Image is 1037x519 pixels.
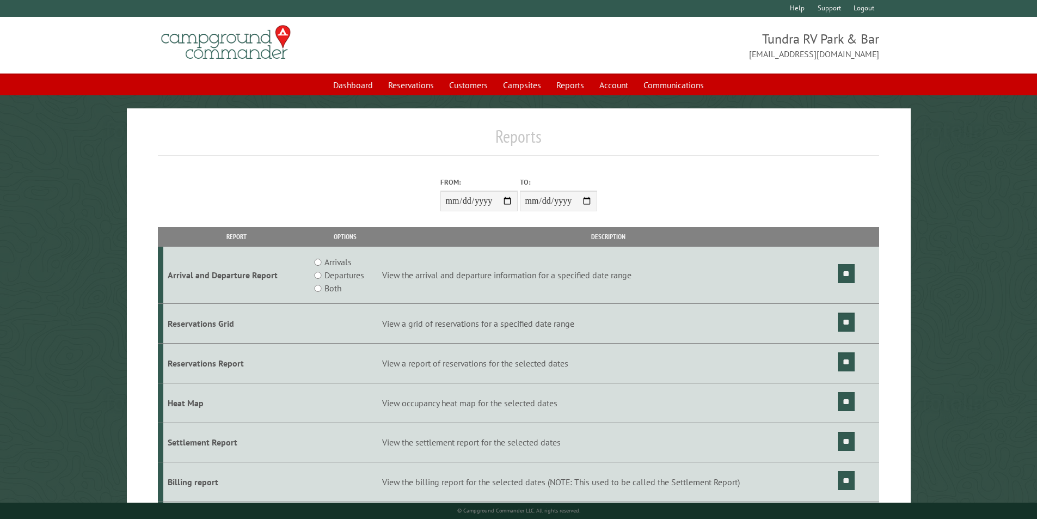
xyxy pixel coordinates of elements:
[327,75,379,95] a: Dashboard
[381,423,836,462] td: View the settlement report for the selected dates
[163,383,310,423] td: Heat Map
[163,462,310,502] td: Billing report
[381,343,836,383] td: View a report of reservations for the selected dates
[593,75,635,95] a: Account
[381,247,836,304] td: View the arrival and departure information for a specified date range
[381,462,836,502] td: View the billing report for the selected dates (NOTE: This used to be called the Settlement Report)
[550,75,591,95] a: Reports
[443,75,494,95] a: Customers
[324,268,364,282] label: Departures
[324,255,352,268] label: Arrivals
[163,304,310,344] td: Reservations Grid
[381,383,836,423] td: View occupancy heat map for the selected dates
[324,282,341,295] label: Both
[382,75,440,95] a: Reservations
[519,30,880,60] span: Tundra RV Park & Bar [EMAIL_ADDRESS][DOMAIN_NAME]
[158,21,294,64] img: Campground Commander
[163,247,310,304] td: Arrival and Departure Report
[440,177,518,187] label: From:
[163,227,310,246] th: Report
[309,227,380,246] th: Options
[163,423,310,462] td: Settlement Report
[381,304,836,344] td: View a grid of reservations for a specified date range
[457,507,580,514] small: © Campground Commander LLC. All rights reserved.
[158,126,880,156] h1: Reports
[496,75,548,95] a: Campsites
[163,343,310,383] td: Reservations Report
[637,75,710,95] a: Communications
[520,177,597,187] label: To:
[381,227,836,246] th: Description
